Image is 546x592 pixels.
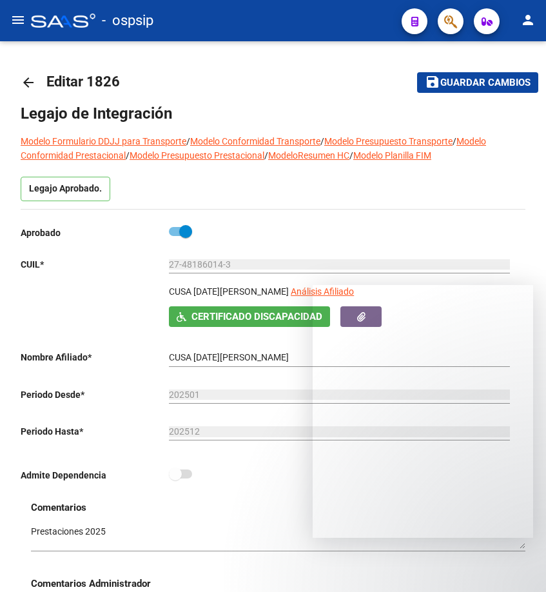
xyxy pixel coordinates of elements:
mat-icon: person [520,12,536,28]
mat-icon: menu [10,12,26,28]
p: Aprobado [21,226,169,240]
a: Modelo Formulario DDJJ para Transporte [21,136,186,146]
span: Editar 1826 [46,74,120,90]
p: Nombre Afiliado [21,350,169,364]
span: Certificado Discapacidad [191,311,322,323]
h1: Legajo de Integración [21,103,525,124]
a: Modelo Planilla FIM [353,150,431,161]
p: Periodo Hasta [21,424,169,439]
p: Admite Dependencia [21,468,169,482]
p: Legajo Aprobado. [21,177,110,201]
iframe: Intercom live chat mensaje [313,285,533,538]
a: ModeloResumen HC [268,150,349,161]
h3: Comentarios Administrador [31,577,525,591]
mat-icon: save [425,74,440,90]
mat-icon: arrow_back [21,75,36,90]
p: CUIL [21,257,169,271]
span: Guardar cambios [440,77,531,89]
a: Modelo Presupuesto Transporte [324,136,453,146]
p: Periodo Desde [21,388,169,402]
iframe: Intercom live chat [502,548,533,579]
a: Modelo Conformidad Transporte [190,136,320,146]
button: Guardar cambios [417,72,538,92]
span: - ospsip [102,6,153,35]
button: Certificado Discapacidad [169,306,330,326]
h3: Comentarios [31,500,525,515]
a: Modelo Presupuesto Prestacional [130,150,264,161]
p: CUSA [DATE][PERSON_NAME] [169,284,289,299]
span: Análisis Afiliado [291,286,354,297]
